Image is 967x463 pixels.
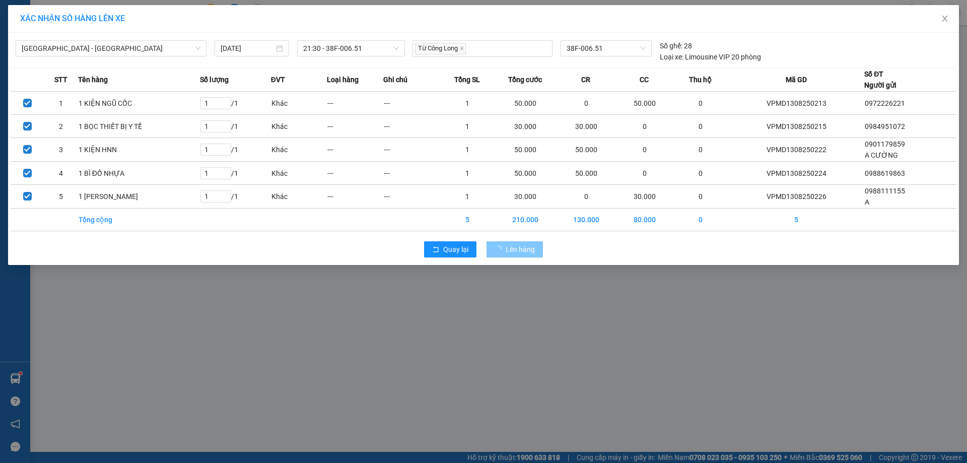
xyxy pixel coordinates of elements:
[271,162,327,185] td: Khác
[672,185,728,209] td: 0
[495,209,556,231] td: 210.000
[200,138,270,162] td: / 1
[865,99,905,107] span: 0972226221
[865,169,905,177] span: 0988619863
[22,41,200,56] span: Hà Nội - Hà Tĩnh
[78,138,200,162] td: 1 KIỆN HNN
[327,74,359,85] span: Loại hàng
[424,241,476,257] button: rollbackQuay lại
[271,74,285,85] span: ĐVT
[44,92,78,115] td: 1
[200,185,270,209] td: / 1
[200,92,270,115] td: / 1
[729,138,865,162] td: VPMD1308250222
[729,92,865,115] td: VPMD1308250213
[383,74,407,85] span: Ghi chú
[383,185,439,209] td: ---
[327,162,383,185] td: ---
[865,198,869,206] span: A
[78,162,200,185] td: 1 BÌ ĐỒ NHỰA
[660,51,683,62] span: Loại xe:
[508,74,542,85] span: Tổng cước
[327,138,383,162] td: ---
[44,162,78,185] td: 4
[459,46,464,51] span: close
[616,162,672,185] td: 0
[495,185,556,209] td: 30.000
[383,115,439,138] td: ---
[94,37,421,50] li: Hotline: 1900252555
[556,209,616,231] td: 130.000
[78,74,108,85] span: Tên hàng
[415,43,466,54] span: Từ Công Long
[439,185,495,209] td: 1
[271,138,327,162] td: Khác
[660,51,761,62] div: Limousine VIP 20 phòng
[383,138,439,162] td: ---
[443,244,468,255] span: Quay lại
[20,14,125,23] span: XÁC NHẬN SỐ HÀNG LÊN XE
[672,92,728,115] td: 0
[556,115,616,138] td: 30.000
[616,138,672,162] td: 0
[581,74,590,85] span: CR
[271,115,327,138] td: Khác
[556,185,616,209] td: 0
[865,122,905,130] span: 0984951072
[640,74,649,85] span: CC
[506,244,535,255] span: Lên hàng
[616,185,672,209] td: 30.000
[200,162,270,185] td: / 1
[271,185,327,209] td: Khác
[327,115,383,138] td: ---
[616,115,672,138] td: 0
[556,138,616,162] td: 50.000
[383,92,439,115] td: ---
[786,74,807,85] span: Mã GD
[660,40,682,51] span: Số ghế:
[432,246,439,254] span: rollback
[865,187,905,195] span: 0988111155
[44,185,78,209] td: 5
[78,185,200,209] td: 1 [PERSON_NAME]
[931,5,959,33] button: Close
[729,209,865,231] td: 5
[78,115,200,138] td: 1 BỌC THIẾT BỊ Y TẾ
[495,115,556,138] td: 30.000
[672,162,728,185] td: 0
[567,41,645,56] span: 38F-006.51
[94,25,421,37] li: Cổ Đạm, xã [GEOGRAPHIC_DATA], [GEOGRAPHIC_DATA]
[44,115,78,138] td: 2
[495,138,556,162] td: 50.000
[864,69,896,91] div: Số ĐT Người gửi
[221,43,274,54] input: 13/08/2025
[941,15,949,23] span: close
[13,13,63,63] img: logo.jpg
[200,74,229,85] span: Số lượng
[616,209,672,231] td: 80.000
[689,74,712,85] span: Thu hộ
[865,140,905,148] span: 0901179859
[44,138,78,162] td: 3
[327,92,383,115] td: ---
[495,92,556,115] td: 50.000
[672,115,728,138] td: 0
[729,162,865,185] td: VPMD1308250224
[495,246,506,253] span: loading
[271,92,327,115] td: Khác
[865,151,898,159] span: A CƯỜNG
[200,115,270,138] td: / 1
[54,74,67,85] span: STT
[78,92,200,115] td: 1 KIỆN NGŨ CỐC
[303,41,399,56] span: 21:30 - 38F-006.51
[729,185,865,209] td: VPMD1308250226
[439,115,495,138] td: 1
[78,209,200,231] td: Tổng cộng
[327,185,383,209] td: ---
[487,241,543,257] button: Lên hàng
[729,115,865,138] td: VPMD1308250215
[439,162,495,185] td: 1
[439,209,495,231] td: 5
[556,92,616,115] td: 0
[556,162,616,185] td: 50.000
